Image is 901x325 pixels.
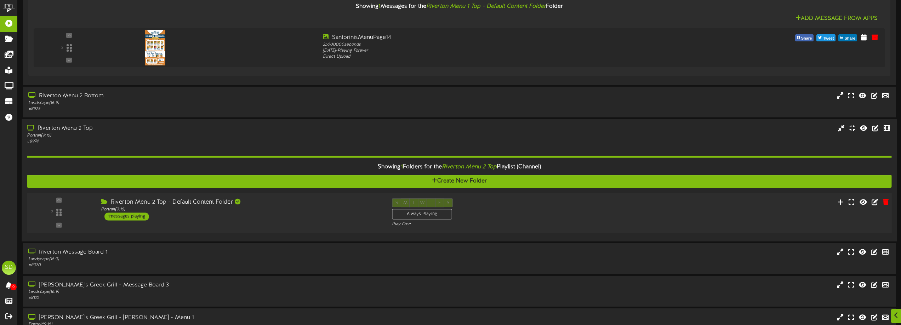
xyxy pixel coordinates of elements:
[27,175,891,188] button: Create New Folder
[816,34,836,41] button: Tweet
[822,35,835,42] span: Tweet
[22,159,897,175] div: Showing Folders for the Playlist (Channel)
[28,295,381,301] div: # 8110
[28,262,381,268] div: # 8970
[28,256,381,262] div: Landscape ( 16:9 )
[104,213,149,220] div: 1 messages playing
[101,198,381,207] div: Riverton Menu 2 Top - Default Content Folder
[10,284,17,290] span: 0
[27,124,381,133] div: Riverton Menu 2 Top
[28,248,381,256] div: Riverton Message Board 1
[2,261,16,275] div: SD
[28,100,381,106] div: Landscape ( 16:9 )
[28,106,381,112] div: # 8975
[442,164,497,170] i: Riverton Menu 2 Top
[323,54,667,60] div: Direct Upload
[323,34,667,42] div: SantorinisMenuPage14
[843,35,857,42] span: Share
[793,14,880,23] button: Add Message From Apps
[795,34,814,41] button: Share
[28,281,381,289] div: [PERSON_NAME]'s Greek Grill - Message Board 3
[28,92,381,100] div: Riverton Menu 2 Bottom
[28,314,381,322] div: [PERSON_NAME]'s Greek Grill - [PERSON_NAME] - Menu 1
[838,34,857,41] button: Share
[323,42,667,48] div: 25000000 seconds
[392,221,599,227] div: Play One
[401,164,403,170] span: 1
[392,209,452,220] div: Always Playing
[27,133,381,139] div: Portrait ( 9:16 )
[145,30,165,65] img: d432f105-1330-49a2-b817-45b4abe8cc44.png
[323,48,667,54] div: [DATE] - Playing Forever
[378,3,381,10] span: 1
[800,35,814,42] span: Share
[426,3,546,10] i: Riverton Menu 1 Top - Default Content Folder
[27,139,381,145] div: # 8974
[28,289,381,295] div: Landscape ( 16:9 )
[101,207,381,213] div: Portrait ( 9:16 )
